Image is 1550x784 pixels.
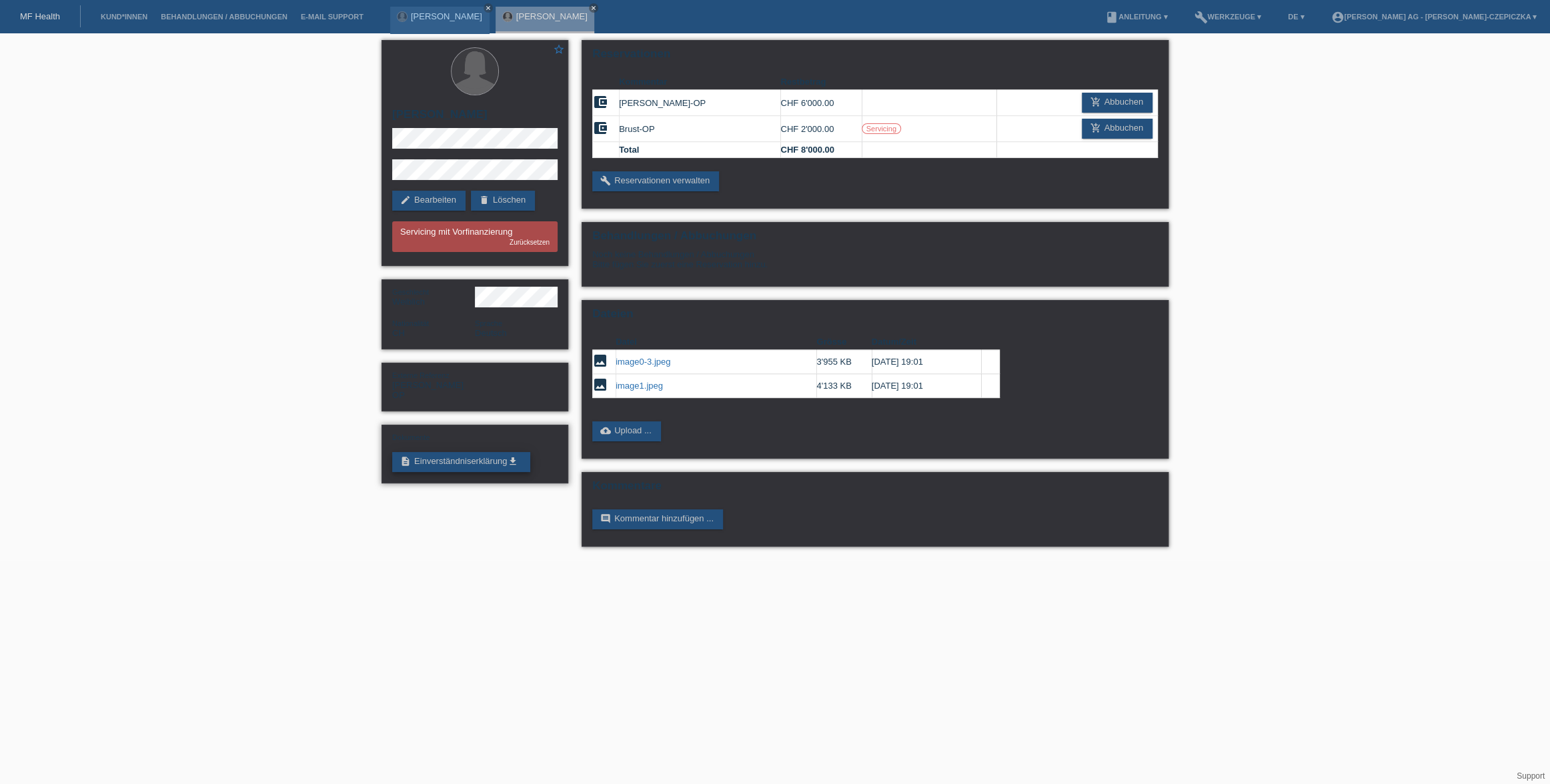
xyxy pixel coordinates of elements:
[392,433,430,441] span: Dokumente
[600,513,611,524] i: comment
[816,374,871,398] td: 4'133 KB
[475,328,507,338] span: Deutsch
[516,11,588,21] a: [PERSON_NAME]
[619,90,780,116] td: [PERSON_NAME]-OP
[553,43,565,57] a: star_border
[392,370,475,400] div: [PERSON_NAME] OP
[862,123,901,134] label: Servicing
[619,116,780,142] td: Brust-OP
[392,221,558,252] div: Servicing mit Vorfinanzierung
[592,229,1158,249] h2: Behandlungen / Abbuchungen
[94,13,154,21] a: Kund*innen
[780,90,861,116] td: CHF 6'000.00
[510,239,550,246] a: Zurücksetzen
[392,371,450,379] span: Externe Referenz
[1090,97,1100,107] i: add_shopping_cart
[392,328,405,338] span: Schweiz
[592,377,608,393] i: image
[592,353,608,369] i: image
[475,319,502,327] span: Sprache
[592,47,1158,67] h2: Reservationen
[1331,11,1344,24] i: account_circle
[154,13,294,21] a: Behandlungen / Abbuchungen
[484,3,493,13] a: close
[592,94,608,110] i: account_balance_wallet
[592,479,1158,499] h2: Kommentare
[294,13,370,21] a: E-Mail Support
[1194,11,1207,24] i: build
[600,425,611,436] i: cloud_upload
[780,74,861,90] th: Restbetrag
[592,421,661,441] a: cloud_uploadUpload ...
[507,456,518,467] i: get_app
[1517,771,1545,781] a: Support
[872,374,981,398] td: [DATE] 19:01
[600,175,611,186] i: build
[1187,13,1268,21] a: buildWerkzeuge ▾
[1098,13,1174,21] a: bookAnleitung ▾
[780,116,861,142] td: CHF 2'000.00
[553,43,565,55] i: star_border
[616,381,663,391] a: image1.jpeg
[616,334,816,350] th: Datei
[400,195,411,205] i: edit
[780,145,834,155] b: CHF 8'000.00
[592,509,723,529] a: commentKommentar hinzufügen ...
[392,288,429,296] span: Geschlecht
[619,74,780,90] th: Kommentar
[592,307,1158,327] h2: Dateien
[592,171,719,191] a: buildReservationen verwalten
[392,287,475,307] div: Weiblich
[592,249,1158,279] div: Noch keine Behandlungen / Abbuchungen Bitte fügen Sie zuerst eine Reservation hinzu.
[816,350,871,374] td: 3'955 KB
[619,145,639,155] b: Total
[872,334,981,350] th: Datum/Zeit
[392,319,429,327] span: Nationalität
[1105,11,1118,24] i: book
[816,334,871,350] th: Grösse
[400,456,411,467] i: description
[616,357,670,367] a: image0-3.jpeg
[1281,13,1311,21] a: DE ▾
[411,11,482,21] a: [PERSON_NAME]
[589,3,598,13] a: close
[392,108,558,128] h2: [PERSON_NAME]
[1082,119,1152,139] a: add_shopping_cartAbbuchen
[471,191,535,211] a: deleteLöschen
[392,191,466,211] a: editBearbeiten
[590,5,597,11] i: close
[592,120,608,136] i: account_balance_wallet
[485,5,492,11] i: close
[20,11,60,21] a: MF Health
[479,195,490,205] i: delete
[1324,13,1543,21] a: account_circle[PERSON_NAME] AG - [PERSON_NAME]-Czepiczka ▾
[392,452,530,472] a: descriptionEinverständniserklärungget_app
[1090,123,1100,133] i: add_shopping_cart
[1082,93,1152,113] a: add_shopping_cartAbbuchen
[872,350,981,374] td: [DATE] 19:01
